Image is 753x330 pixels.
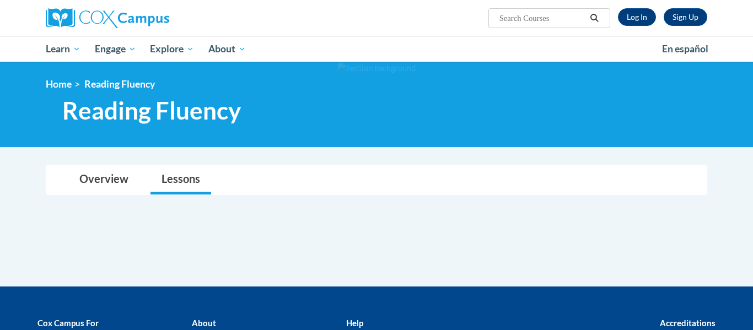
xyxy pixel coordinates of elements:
[46,8,169,28] img: Cox Campus
[664,8,707,26] a: Register
[660,318,716,328] b: Accreditations
[62,96,241,125] span: Reading Fluency
[192,318,216,328] b: About
[655,37,716,61] a: En español
[46,78,72,90] a: Home
[46,8,255,28] a: Cox Campus
[39,36,88,62] a: Learn
[68,165,139,194] a: Overview
[662,43,708,55] span: En español
[590,14,600,23] i: 
[95,42,136,56] span: Engage
[346,318,363,328] b: Help
[587,12,603,25] button: Search
[29,36,724,62] div: Main menu
[88,36,143,62] a: Engage
[498,12,587,25] input: Search Courses
[37,318,99,328] b: Cox Campus For
[46,42,80,56] span: Learn
[618,8,656,26] a: Log In
[143,36,201,62] a: Explore
[150,42,194,56] span: Explore
[150,165,211,194] a: Lessons
[208,42,246,56] span: About
[337,62,416,74] img: Section background
[201,36,253,62] a: About
[84,78,155,90] span: Reading Fluency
